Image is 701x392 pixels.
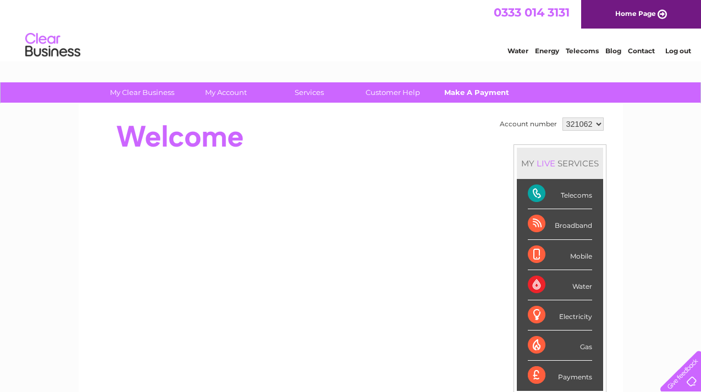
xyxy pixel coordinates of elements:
img: logo.png [25,29,81,62]
a: Contact [628,47,655,55]
a: Log out [665,47,691,55]
a: Customer Help [347,82,438,103]
div: LIVE [534,158,558,169]
div: Water [528,270,592,300]
a: My Clear Business [97,82,187,103]
div: Payments [528,361,592,390]
div: Clear Business is a trading name of Verastar Limited (registered in [GEOGRAPHIC_DATA] No. 3667643... [91,6,611,53]
div: Electricity [528,300,592,331]
div: Mobile [528,240,592,270]
a: Water [507,47,528,55]
a: Services [264,82,355,103]
div: MY SERVICES [517,148,603,179]
div: Broadband [528,209,592,239]
a: My Account [180,82,271,103]
a: Energy [535,47,559,55]
a: Blog [605,47,621,55]
div: Telecoms [528,179,592,209]
a: 0333 014 3131 [494,5,570,19]
a: Telecoms [566,47,599,55]
div: Gas [528,331,592,361]
a: Make A Payment [431,82,522,103]
td: Account number [497,115,560,133]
